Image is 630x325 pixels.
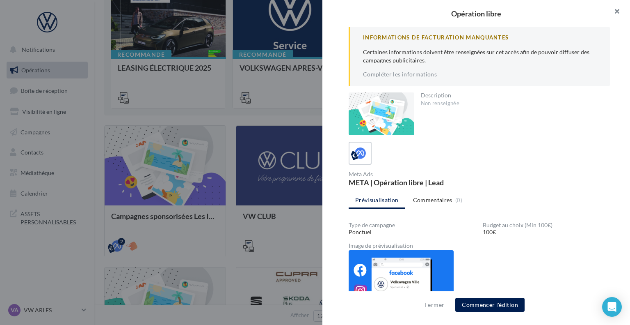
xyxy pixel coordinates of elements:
[421,92,604,98] div: Description
[421,100,604,107] div: Non renseignée
[421,300,447,310] button: Fermer
[483,222,610,228] div: Budget au choix (Min 100€)
[363,34,597,41] div: Informations de Facturation manquantes
[336,10,617,17] div: Opération libre
[413,196,452,204] span: Commentaires
[349,243,610,249] div: Image de prévisualisation
[363,71,437,78] a: Compléter les informations
[602,297,622,317] div: Open Intercom Messenger
[349,179,476,186] div: META | Opération libre | Lead
[483,228,610,236] div: 100€
[455,197,462,203] span: (0)
[349,171,476,177] div: Meta Ads
[349,222,476,228] div: Type de campagne
[349,228,476,236] div: Ponctuel
[363,48,597,65] p: Certaines informations doivent être renseignées sur cet accès afin de pouvoir diffuser des campag...
[455,298,525,312] button: Commencer l'édition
